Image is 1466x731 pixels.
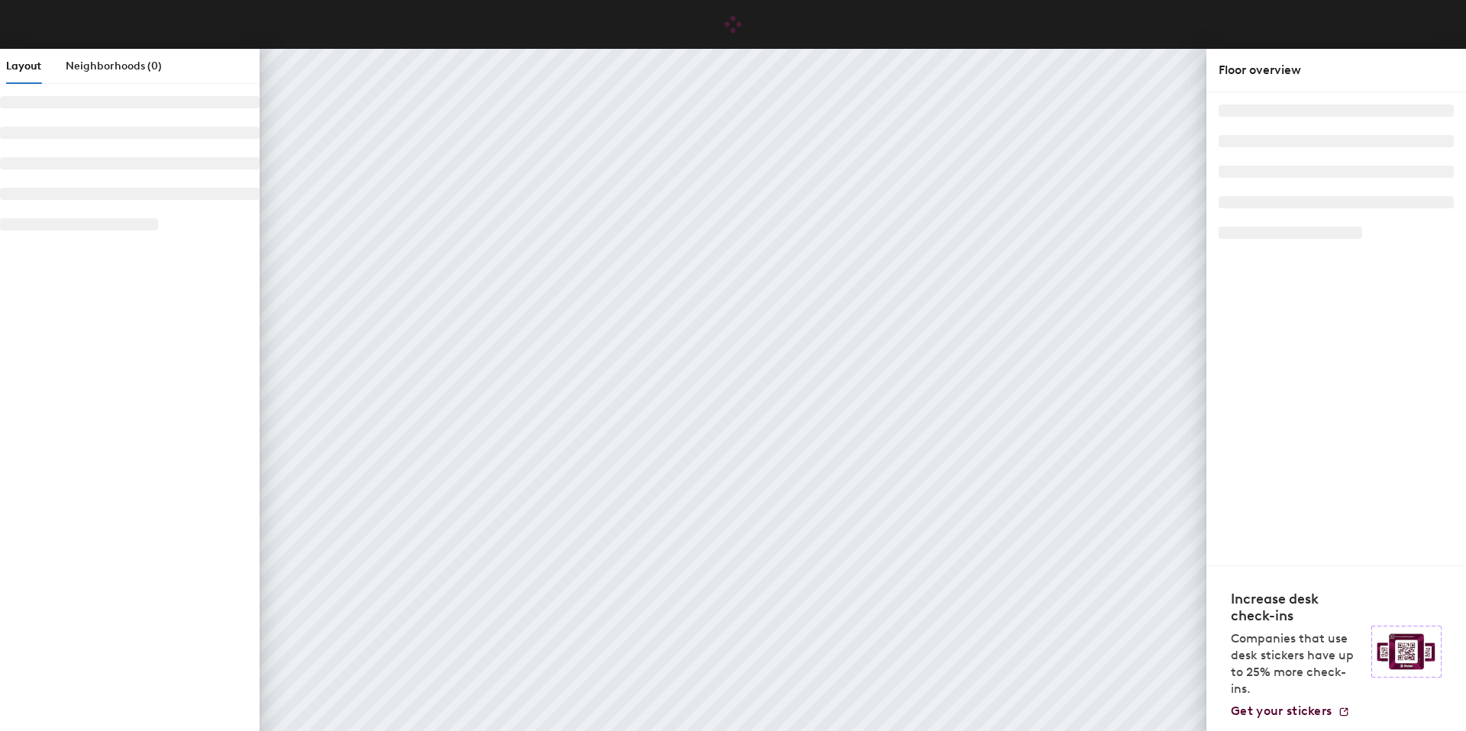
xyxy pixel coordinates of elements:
span: Neighborhoods (0) [66,60,162,72]
span: Layout [6,60,41,72]
p: Companies that use desk stickers have up to 25% more check-ins. [1231,630,1362,697]
h4: Increase desk check-ins [1231,591,1362,624]
span: Get your stickers [1231,704,1332,718]
img: Sticker logo [1371,626,1442,678]
div: Floor overview [1219,61,1454,79]
a: Get your stickers [1231,704,1350,719]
